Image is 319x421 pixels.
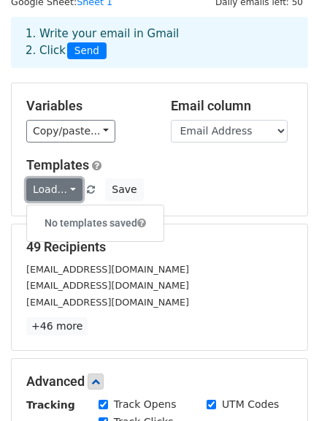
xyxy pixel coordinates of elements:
[26,373,293,390] h5: Advanced
[26,399,75,411] strong: Tracking
[26,264,189,275] small: [EMAIL_ADDRESS][DOMAIN_NAME]
[27,211,164,235] h6: No templates saved
[105,178,143,201] button: Save
[15,26,304,59] div: 1. Write your email in Gmail 2. Click
[26,178,82,201] a: Load...
[222,397,279,412] label: UTM Codes
[26,98,149,114] h5: Variables
[26,239,293,255] h5: 49 Recipients
[114,397,177,412] label: Track Opens
[246,351,319,421] iframe: Chat Widget
[26,157,89,172] a: Templates
[26,317,88,335] a: +46 more
[171,98,293,114] h5: Email column
[26,280,189,291] small: [EMAIL_ADDRESS][DOMAIN_NAME]
[67,42,107,60] span: Send
[26,120,115,143] a: Copy/paste...
[26,297,189,308] small: [EMAIL_ADDRESS][DOMAIN_NAME]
